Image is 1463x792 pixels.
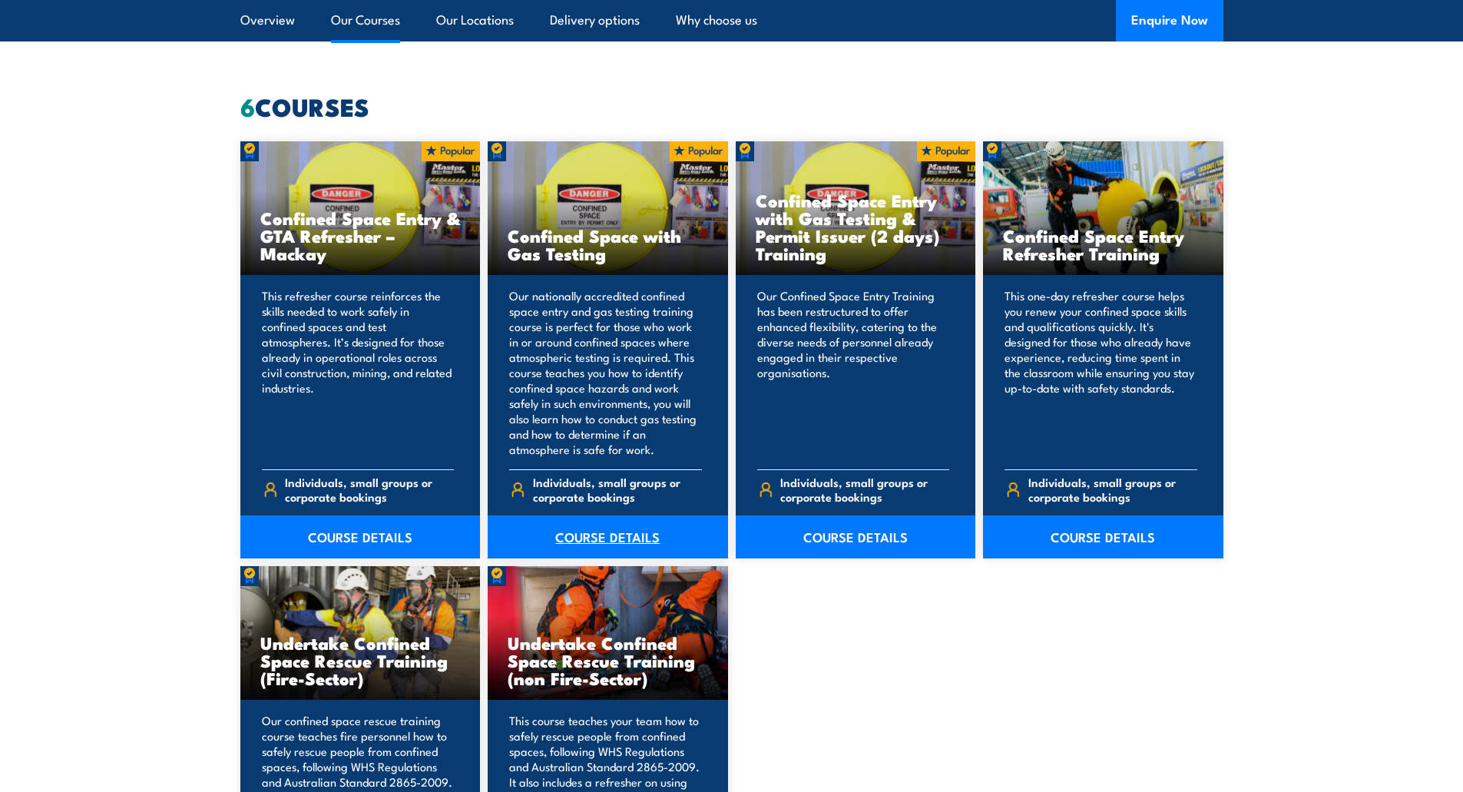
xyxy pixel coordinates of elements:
[757,288,950,457] p: Our Confined Space Entry Training has been restructured to offer enhanced flexibility, catering t...
[1003,227,1203,262] h3: Confined Space Entry Refresher Training
[983,515,1223,558] a: COURSE DETAILS
[533,475,702,504] span: Individuals, small groups or corporate bookings
[1028,475,1197,504] span: Individuals, small groups or corporate bookings
[240,515,481,558] a: COURSE DETAILS
[285,475,454,504] span: Individuals, small groups or corporate bookings
[260,634,461,687] h3: Undertake Confined Space Rescue Training (Fire-Sector)
[736,515,976,558] a: COURSE DETAILS
[488,515,728,558] a: COURSE DETAILS
[1005,288,1197,457] p: This one-day refresher course helps you renew your confined space skills and qualifications quick...
[262,288,455,457] p: This refresher course reinforces the skills needed to work safely in confined spaces and test atm...
[508,227,708,262] h3: Confined Space with Gas Testing
[240,95,1223,117] h2: COURSES
[260,209,461,262] h3: Confined Space Entry & GTA Refresher – Mackay
[240,87,255,125] strong: 6
[508,634,708,687] h3: Undertake Confined Space Rescue Training (non Fire-Sector)
[756,191,956,262] h3: Confined Space Entry with Gas Testing & Permit Issuer (2 days) Training
[780,475,949,504] span: Individuals, small groups or corporate bookings
[509,288,702,457] p: Our nationally accredited confined space entry and gas testing training course is perfect for tho...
